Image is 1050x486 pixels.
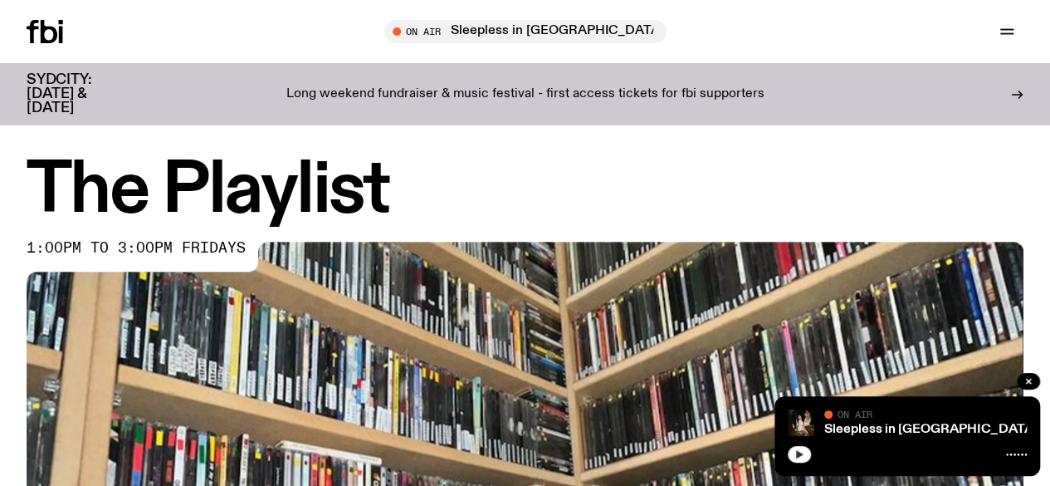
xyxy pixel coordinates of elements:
[384,20,667,43] button: On AirSleepless in [GEOGRAPHIC_DATA]
[286,87,764,102] p: Long weekend fundraiser & music festival - first access tickets for fbi supporters
[27,73,133,115] h3: SYDCITY: [DATE] & [DATE]
[27,242,246,255] span: 1:00pm to 3:00pm fridays
[788,410,814,436] img: Marcus Whale is on the left, bent to his knees and arching back with a gleeful look his face He i...
[838,409,872,420] span: On Air
[824,423,1038,436] a: Sleepless in [GEOGRAPHIC_DATA]
[27,158,1023,225] h1: The Playlist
